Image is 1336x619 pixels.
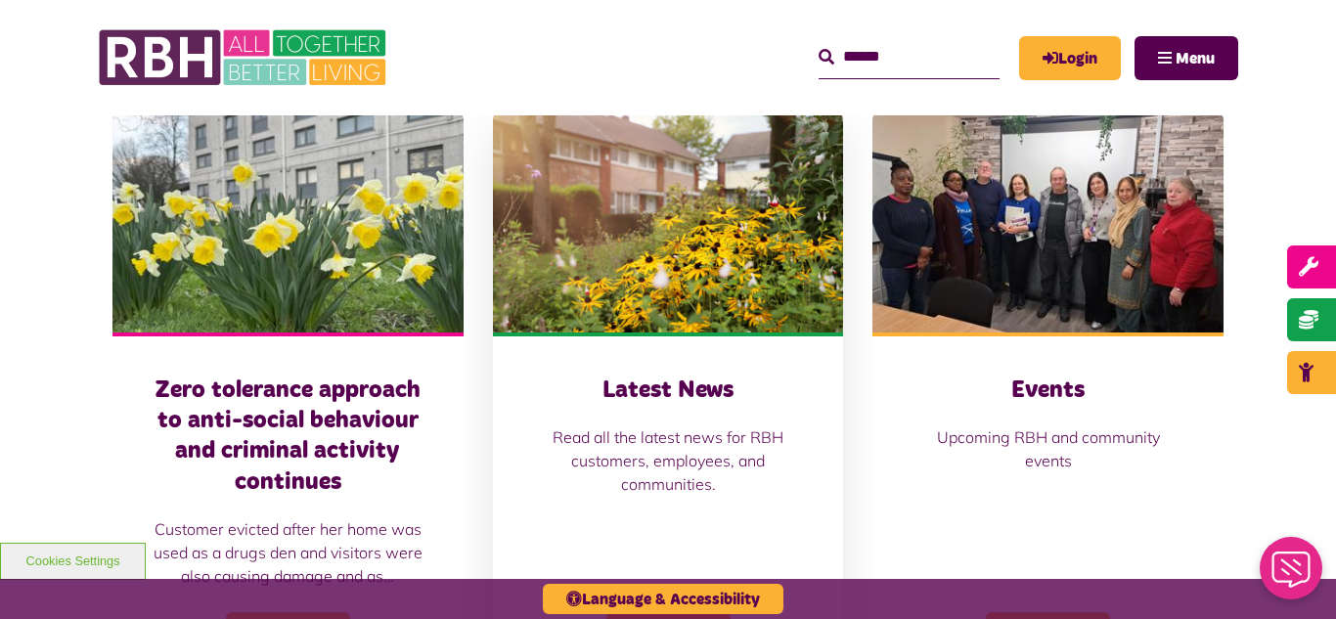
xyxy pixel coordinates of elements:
img: RBH [98,20,391,96]
span: Menu [1176,51,1215,66]
h3: Zero tolerance approach to anti-social behaviour and criminal activity continues [152,376,424,498]
img: SAZ MEDIA RBH HOUSING4 [493,113,844,332]
iframe: Netcall Web Assistant for live chat [1248,531,1336,619]
p: Customer evicted after her home was used as a drugs den and visitors were also causing damage and... [152,517,424,588]
h3: Events [912,376,1184,406]
img: Group photo of customers and colleagues at Spotland Community Centre [872,113,1224,332]
img: Freehold [112,113,464,332]
button: Navigation [1135,36,1238,80]
button: Language & Accessibility [543,584,783,614]
p: Read all the latest news for RBH customers, employees, and communities. [532,425,805,496]
input: Search [819,36,1000,78]
a: MyRBH [1019,36,1121,80]
h3: Latest News [532,376,805,406]
p: Upcoming RBH and community events [912,425,1184,472]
